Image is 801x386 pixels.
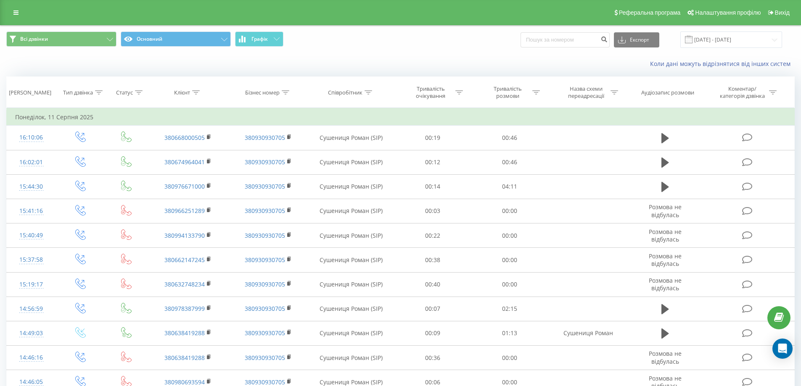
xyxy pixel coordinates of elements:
a: 380930930705 [245,256,285,264]
td: 01:13 [471,321,548,345]
div: 15:44:30 [15,179,48,195]
td: 00:46 [471,150,548,174]
a: 380930930705 [245,158,285,166]
td: 00:00 [471,223,548,248]
td: Понеділок, 11 Серпня 2025 [7,109,795,126]
a: 380966251289 [164,207,205,215]
span: Розмова не відбулась [649,252,682,268]
div: 14:56:59 [15,301,48,317]
a: 380662147245 [164,256,205,264]
div: Open Intercom Messenger [772,339,793,359]
td: 02:15 [471,297,548,321]
td: Сушениця Роман (SIP) [308,272,394,297]
div: 16:02:01 [15,154,48,171]
div: Клієнт [174,89,190,96]
a: 380930930705 [245,207,285,215]
a: 380930930705 [245,280,285,288]
td: 00:36 [394,346,471,370]
a: 380930930705 [245,182,285,190]
div: 15:40:49 [15,227,48,244]
div: [PERSON_NAME] [9,89,51,96]
td: Сушениця Роман [548,321,628,345]
td: 00:00 [471,199,548,223]
a: 380976671000 [164,182,205,190]
div: 16:10:06 [15,129,48,146]
td: 00:38 [394,248,471,272]
a: 380632748234 [164,280,205,288]
td: 00:12 [394,150,471,174]
div: 14:46:16 [15,349,48,366]
div: Назва схеми переадресації [563,85,608,100]
div: Статус [116,89,133,96]
div: 14:49:03 [15,325,48,341]
span: Розмова не відбулась [649,349,682,365]
div: Тип дзвінка [63,89,93,96]
div: Тривалість очікування [408,85,453,100]
span: Графік [251,36,268,42]
a: 380930930705 [245,305,285,312]
span: Розмова не відбулась [649,228,682,243]
input: Пошук за номером [521,32,610,47]
a: 380978387999 [164,305,205,312]
button: Експорт [614,32,659,47]
a: 380930930705 [245,354,285,362]
td: 00:22 [394,223,471,248]
td: Сушениця Роман (SIP) [308,199,394,223]
td: Сушениця Роман (SIP) [308,321,394,345]
a: 380930930705 [245,231,285,239]
td: 00:14 [394,174,471,199]
td: 00:40 [394,272,471,297]
td: Сушениця Роман (SIP) [308,223,394,248]
td: 00:00 [471,272,548,297]
div: Тривалість розмови [485,85,530,100]
a: 380638419288 [164,354,205,362]
a: 380980693594 [164,378,205,386]
td: 04:11 [471,174,548,199]
div: Бізнес номер [245,89,280,96]
td: 00:00 [471,248,548,272]
td: Сушениця Роман (SIP) [308,297,394,321]
button: Всі дзвінки [6,32,116,47]
a: 380674964041 [164,158,205,166]
td: Сушениця Роман (SIP) [308,248,394,272]
div: Співробітник [328,89,362,96]
div: Аудіозапис розмови [641,89,694,96]
div: 15:41:16 [15,203,48,219]
td: 00:19 [394,126,471,150]
button: Основний [121,32,231,47]
span: Налаштування профілю [695,9,761,16]
td: 00:46 [471,126,548,150]
td: 00:09 [394,321,471,345]
span: Розмова не відбулась [649,276,682,292]
div: Коментар/категорія дзвінка [718,85,767,100]
span: Розмова не відбулась [649,203,682,218]
td: 00:03 [394,199,471,223]
td: 00:00 [471,346,548,370]
span: Всі дзвінки [20,36,48,42]
a: 380994133790 [164,231,205,239]
td: Сушениця Роман (SIP) [308,346,394,370]
div: 15:37:58 [15,252,48,268]
td: 00:07 [394,297,471,321]
span: Реферальна програма [619,9,681,16]
a: 380930930705 [245,134,285,142]
span: Вихід [775,9,790,16]
a: 380930930705 [245,329,285,337]
td: Сушениця Роман (SIP) [308,174,394,199]
button: Графік [235,32,283,47]
a: 380668000505 [164,134,205,142]
td: Сушениця Роман (SIP) [308,150,394,174]
div: 15:19:17 [15,276,48,293]
a: 380930930705 [245,378,285,386]
td: Сушениця Роман (SIP) [308,126,394,150]
a: 380638419288 [164,329,205,337]
a: Коли дані можуть відрізнятися вiд інших систем [650,60,795,68]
